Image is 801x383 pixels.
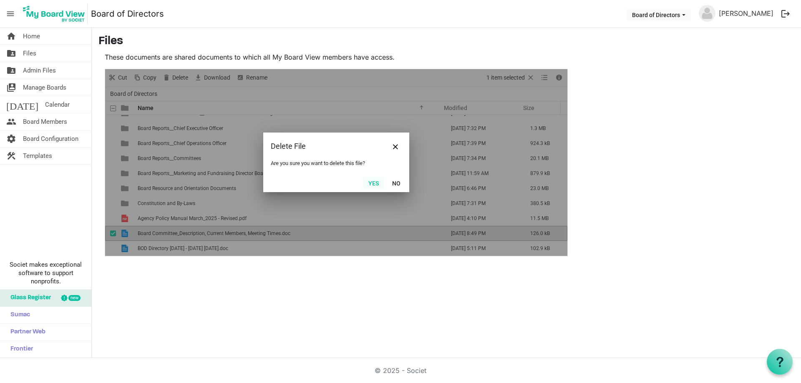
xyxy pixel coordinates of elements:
[3,6,18,22] span: menu
[98,35,794,49] h3: Files
[6,45,16,62] span: folder_shared
[23,148,52,164] span: Templates
[4,260,88,285] span: Societ makes exceptional software to support nonprofits.
[6,307,30,323] span: Sumac
[271,160,402,166] div: Are you sure you want to delete this file?
[6,62,16,79] span: folder_shared
[6,28,16,45] span: home
[6,130,16,147] span: settings
[6,341,33,358] span: Frontier
[389,140,402,153] button: Close
[375,366,426,375] a: © 2025 - Societ
[23,79,66,96] span: Manage Boards
[6,148,16,164] span: construction
[6,113,16,130] span: people
[777,5,794,23] button: logout
[45,96,70,113] span: Calendar
[6,96,38,113] span: [DATE]
[68,295,81,301] div: new
[23,62,56,79] span: Admin Files
[363,177,384,189] button: Yes
[91,5,164,22] a: Board of Directors
[271,140,375,153] div: Delete File
[6,324,45,340] span: Partner Web
[23,113,67,130] span: Board Members
[105,52,568,62] p: These documents are shared documents to which all My Board View members have access.
[387,177,406,189] button: No
[23,130,78,147] span: Board Configuration
[627,9,691,20] button: Board of Directors dropdownbutton
[6,79,16,96] span: switch_account
[23,45,36,62] span: Files
[699,5,715,22] img: no-profile-picture.svg
[6,290,51,306] span: Glass Register
[20,3,88,24] img: My Board View Logo
[23,28,40,45] span: Home
[20,3,91,24] a: My Board View Logo
[715,5,777,22] a: [PERSON_NAME]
